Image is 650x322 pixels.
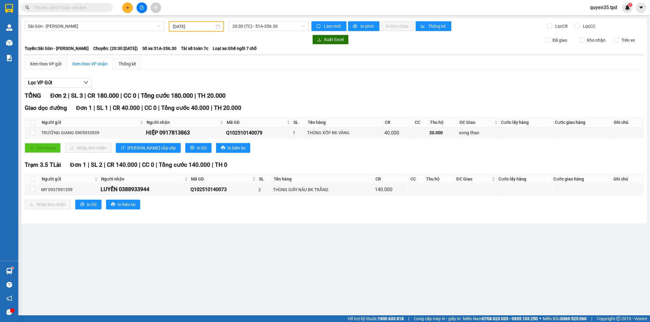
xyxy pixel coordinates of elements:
[215,161,227,168] span: TH 0
[42,119,139,126] span: Người gửi
[76,104,92,111] span: Đơn 1
[460,119,493,126] span: ĐC Giao
[97,104,108,111] span: SL 1
[25,78,92,88] button: Lọc VP Gửi
[591,315,592,322] span: |
[428,117,458,128] th: Thu hộ
[497,174,552,184] th: Cước lấy hàng
[421,24,426,29] span: bar-chart
[636,2,646,13] button: caret-down
[25,143,61,153] button: uploadGiao hàng
[552,174,612,184] th: Cước giao hàng
[499,117,553,128] th: Cước lấy hàng
[378,316,404,321] strong: 1900 633 818
[258,186,271,193] div: 2
[84,92,86,99] span: |
[553,23,569,30] span: Lọc CR
[25,161,61,168] span: Trạm 3.5 TLài
[137,2,147,13] button: file-add
[625,5,630,10] img: icon-new-feature
[226,129,291,137] div: Q102510140079
[87,92,119,99] span: CR 180.000
[181,45,208,52] span: Tài xế: toàn 7c
[292,117,306,128] th: SL
[113,104,140,111] span: CR 40.000
[194,92,196,99] span: |
[316,24,321,29] span: sync
[107,161,137,168] span: CR 140.000
[348,21,379,31] button: printerIn phơi
[5,4,13,13] img: logo-vxr
[41,186,98,193] div: MY 0937991359
[214,104,241,111] span: TH 20.000
[629,3,631,7] span: 1
[550,37,570,44] span: Đã giao
[30,61,61,67] div: Xem theo VP gửi
[146,128,224,137] div: HIỆP 0917813863
[383,117,413,128] th: CR
[144,104,157,111] span: CC 0
[428,23,446,30] span: Thống kê
[139,161,140,168] span: |
[581,23,596,30] span: Lọc CC
[154,5,158,10] span: aim
[456,176,490,182] span: ĐC Giao
[374,174,409,184] th: CR
[324,23,342,30] span: Làm mới
[6,24,12,31] img: warehouse-icon
[93,45,138,52] span: Chuyến: (20:30 [DATE])
[311,21,346,31] button: syncLàm mới
[83,80,88,85] span: down
[91,161,102,168] span: SL 2
[628,3,632,7] sup: 1
[225,128,292,138] td: Q102510140079
[123,92,136,99] span: CC 0
[414,315,461,322] span: Cung cấp máy in - giấy in:
[584,37,608,44] span: Kho nhận
[158,104,160,111] span: |
[147,119,218,126] span: Người nhận
[41,129,144,136] div: TRƯỜNG GIANG 0905933939
[118,201,135,208] span: In biên lai
[317,37,321,42] span: download
[88,161,89,168] span: |
[233,22,304,31] span: 20:30 (TC) - 51A-356.30
[612,117,644,128] th: Ghi chú
[228,145,245,151] span: In biên lai
[72,61,108,67] div: Xem theo VP nhận
[6,268,12,274] img: warehouse-icon
[616,317,620,321] span: copyright
[25,92,41,99] span: TỔNG
[141,92,193,99] span: Tổng cước 180.000
[25,200,71,209] button: downloadNhập kho nhận
[197,145,207,151] span: In DS
[293,129,305,136] div: 1
[190,145,194,150] span: printer
[28,22,160,31] span: Sài Gòn - Phương Lâm
[104,161,105,168] span: |
[463,315,538,322] span: Miền Nam
[120,92,122,99] span: |
[173,23,215,30] input: 14/10/2025
[553,117,612,128] th: Cước giao hàng
[409,174,424,184] th: CC
[65,143,111,153] button: downloadNhập kho nhận
[156,161,157,168] span: |
[110,104,111,111] span: |
[539,317,541,320] span: ⚪️
[127,145,176,151] span: [PERSON_NAME] sắp xếp
[361,23,375,30] span: In phơi
[94,104,95,111] span: |
[272,174,374,184] th: Tên hàng
[141,104,143,111] span: |
[116,143,181,153] button: sort-ascending[PERSON_NAME] sắp xếp
[119,61,136,67] div: Thống kê
[142,45,176,52] span: Số xe: 51A-356.30
[140,5,144,10] span: file-add
[384,129,412,137] div: 40.000
[70,161,86,168] span: Đơn 1
[50,92,66,99] span: Đơn 2
[106,200,140,209] button: printerIn biên lai
[68,92,69,99] span: |
[585,4,622,11] span: quyen35.tpd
